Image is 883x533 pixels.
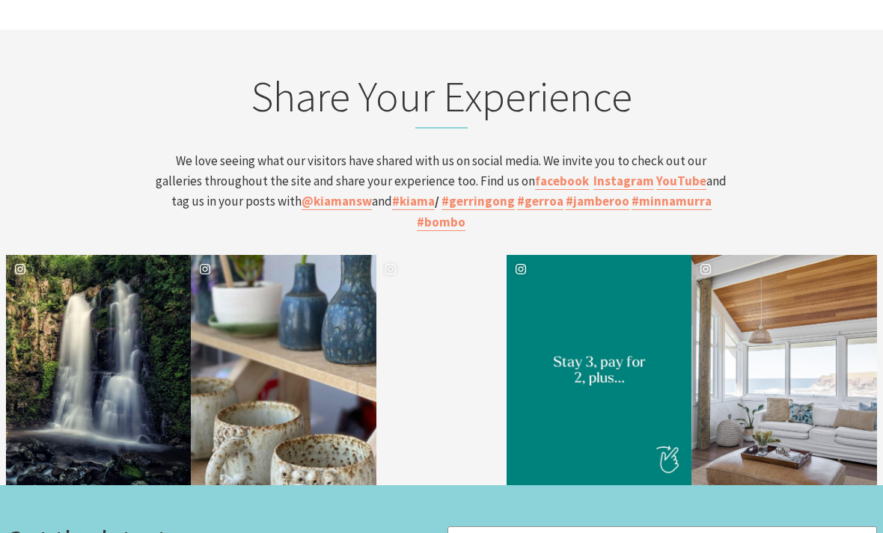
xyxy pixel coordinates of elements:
a: @kiamansw [302,193,372,210]
button: image gallery, click to learn more about photo: 🌿 Step into a real-life Jurassic Park—minus the d... [6,255,192,485]
a: #kiama [392,193,435,210]
a: #gerringong [441,193,515,210]
svg: instagram icon [513,261,529,277]
button: image gallery, click to learn more about photo: Shhh… Secret Winter Stay Deals Some of our favour... [507,255,692,485]
strong: @kiamansw [302,193,372,209]
a: facebook [535,173,589,190]
a: #jamberoo [566,193,629,210]
strong: / [392,193,439,210]
svg: instagram icon [382,261,399,277]
h2: Share Your Experience [153,71,730,129]
svg: instagram icon [12,261,28,277]
button: image gallery, click to learn more about photo: When the Blowhole really goes off 💥🌊 Nothing like... [376,255,508,485]
button: image gallery, click to learn more about photo: What’s on around Kiama: Your cultural calendar ju... [191,255,376,485]
svg: instagram icon [697,261,714,277]
a: #bombo [417,214,465,231]
a: YouTube [656,173,706,190]
span: We love seeing what our visitors have shared with us on social media. We invite you to check out ... [156,152,727,231]
a: Instagram [593,173,654,190]
button: image gallery, click to learn more about photo: Shhh… Secret Winter Stay Deals Some of our favour... [691,255,877,485]
svg: instagram icon [197,261,213,277]
a: #minnamurra [632,193,712,210]
a: #gerroa [517,193,563,210]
